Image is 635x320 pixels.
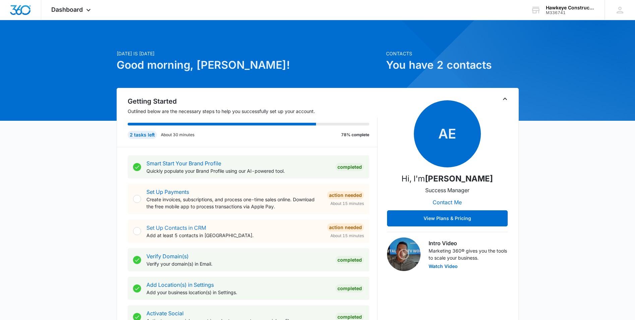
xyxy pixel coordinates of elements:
button: Contact Me [426,194,468,210]
span: About 15 minutes [330,233,364,239]
p: 78% complete [341,132,369,138]
a: Add Location(s) in Settings [146,281,214,288]
h3: Intro Video [429,239,508,247]
span: Dashboard [51,6,83,13]
p: Verify your domain(s) in Email. [146,260,330,267]
h1: You have 2 contacts [386,57,519,73]
a: Set Up Payments [146,189,189,195]
p: About 30 minutes [161,132,194,138]
p: Quickly populate your Brand Profile using our AI-powered tool. [146,167,330,174]
button: Toggle Collapse [501,95,509,103]
div: account name [546,5,595,10]
h1: Good morning, [PERSON_NAME]! [117,57,382,73]
p: Create invoices, subscriptions, and process one-time sales online. Download the free mobile app t... [146,196,322,210]
div: account id [546,10,595,15]
a: Smart Start Your Brand Profile [146,160,221,167]
strong: [PERSON_NAME] [425,174,493,183]
div: Action Needed [327,223,364,231]
span: About 15 minutes [330,201,364,207]
p: [DATE] is [DATE] [117,50,382,57]
div: Completed [335,256,364,264]
a: Set Up Contacts in CRM [146,224,206,231]
button: View Plans & Pricing [387,210,508,226]
h2: Getting Started [128,96,378,106]
div: Completed [335,284,364,292]
div: 2 tasks left [128,131,157,139]
p: Add at least 5 contacts in [GEOGRAPHIC_DATA]. [146,232,322,239]
span: AE [414,100,481,167]
a: Verify Domain(s) [146,253,189,260]
button: Watch Video [429,264,458,269]
p: Success Manager [425,186,469,194]
p: Contacts [386,50,519,57]
img: Intro Video [387,237,421,271]
p: Outlined below are the necessary steps to help you successfully set up your account. [128,108,378,115]
p: Marketing 360® gives you the tools to scale your business. [429,247,508,261]
a: Activate Social [146,310,184,317]
div: Action Needed [327,191,364,199]
p: Add your business location(s) in Settings. [146,289,330,296]
p: Hi, I'm [401,173,493,185]
div: Completed [335,163,364,171]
